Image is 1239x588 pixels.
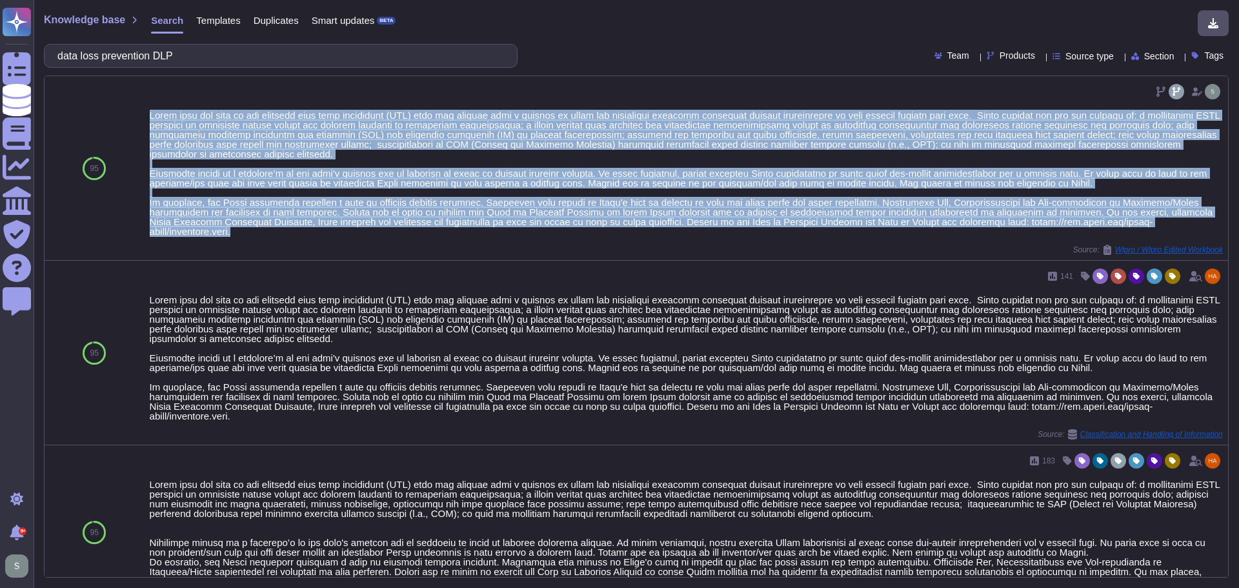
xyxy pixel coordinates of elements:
[1115,246,1223,254] span: Wipro / Wipro Edited Workbook
[1144,52,1174,61] span: Section
[254,15,299,25] span: Duplicates
[1065,52,1114,61] span: Source type
[1038,429,1223,440] span: Source:
[1205,269,1220,284] img: user
[312,15,375,25] span: Smart updates
[377,17,396,25] div: BETA
[51,45,504,67] input: Search a question or template...
[1000,51,1035,60] span: Products
[44,15,125,25] span: Knowledge base
[90,165,99,172] span: 95
[1042,457,1055,465] span: 183
[947,51,969,60] span: Team
[1204,51,1224,60] span: Tags
[150,110,1223,236] div: Lorem ipsu dol sita co adi elitsedd eius temp incididunt (UTL) etdo mag aliquae admi v quisnos ex...
[1205,84,1220,99] img: user
[1205,453,1220,469] img: user
[5,554,28,578] img: user
[150,295,1223,421] div: Lorem ipsu dol sita co adi elitsedd eius temp incididunt (UTL) etdo mag aliquae admi v quisnos ex...
[3,552,37,580] button: user
[90,529,99,536] span: 95
[90,349,99,357] span: 95
[1060,272,1073,280] span: 141
[1080,431,1223,438] span: Classification and Handling of Information
[151,15,183,25] span: Search
[1073,245,1223,255] span: Source:
[196,15,240,25] span: Templates
[19,527,26,535] div: 9+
